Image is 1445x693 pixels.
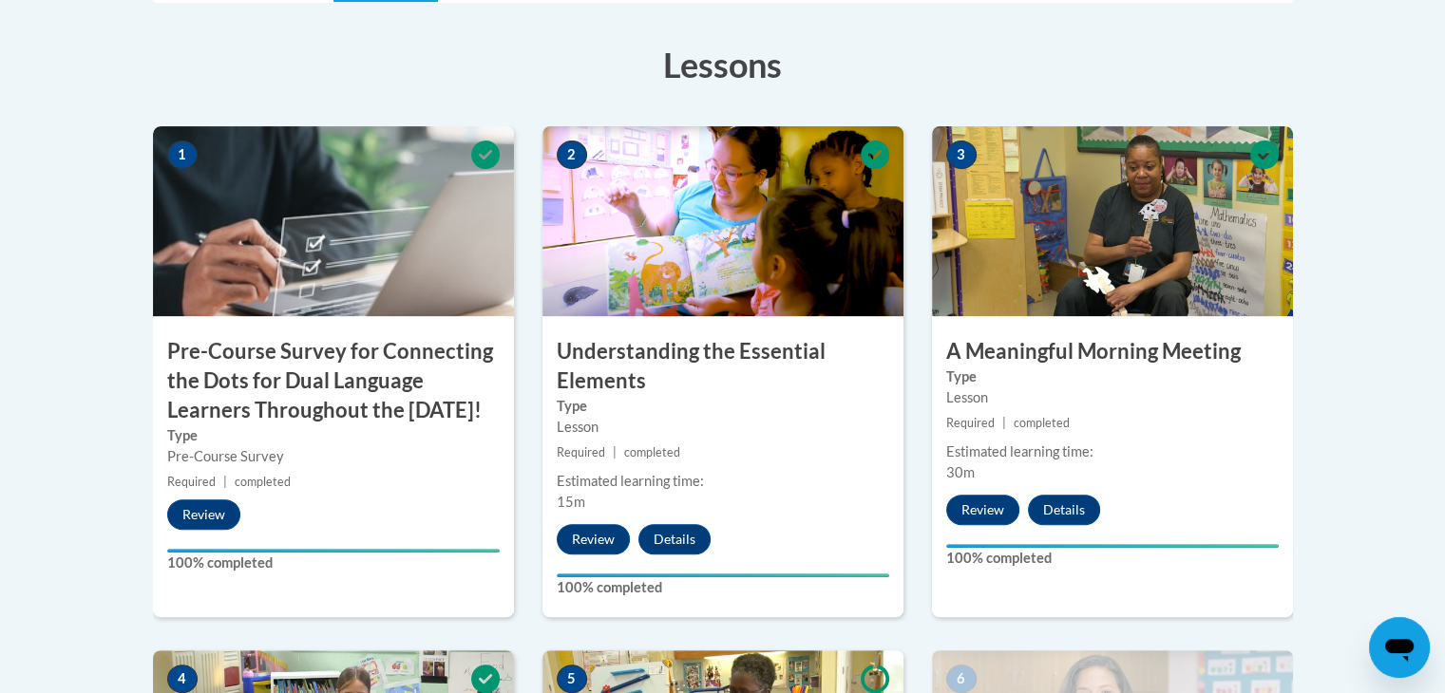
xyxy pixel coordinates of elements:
label: Type [557,396,889,417]
button: Review [167,499,240,530]
span: 6 [946,665,977,693]
h3: Pre-Course Survey for Connecting the Dots for Dual Language Learners Throughout the [DATE]! [153,337,514,424]
label: 100% completed [167,553,500,573]
span: Required [557,445,605,459]
span: completed [235,475,291,489]
span: | [1002,416,1006,430]
div: Your progress [167,549,500,553]
h3: Understanding the Essential Elements [542,337,903,396]
span: Required [946,416,995,430]
label: Type [946,366,1279,387]
div: Lesson [946,387,1279,408]
button: Review [557,524,630,554]
span: 1 [167,140,198,169]
label: 100% completed [557,577,889,598]
span: completed [624,445,680,459]
div: Your progress [946,544,1279,548]
div: Lesson [557,417,889,438]
span: 4 [167,665,198,693]
button: Details [638,524,711,554]
button: Details [1028,495,1100,525]
label: Type [167,425,500,446]
span: | [613,445,617,459]
h3: Lessons [153,41,1293,88]
div: Estimated learning time: [946,441,1279,462]
iframe: Button to launch messaging window [1369,617,1430,678]
span: 30m [946,464,975,480]
span: Required [167,475,216,489]
span: 5 [557,665,587,693]
img: Course Image [153,126,514,316]
span: 3 [946,140,977,169]
span: 15m [557,494,585,510]
div: Pre-Course Survey [167,446,500,467]
span: | [223,475,227,489]
div: Your progress [557,573,889,577]
label: 100% completed [946,548,1279,569]
div: Estimated learning time: [557,471,889,492]
h3: A Meaningful Morning Meeting [932,337,1293,366]
img: Course Image [932,126,1293,316]
span: completed [1014,416,1070,430]
span: 2 [557,140,587,169]
button: Review [946,495,1019,525]
img: Course Image [542,126,903,316]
